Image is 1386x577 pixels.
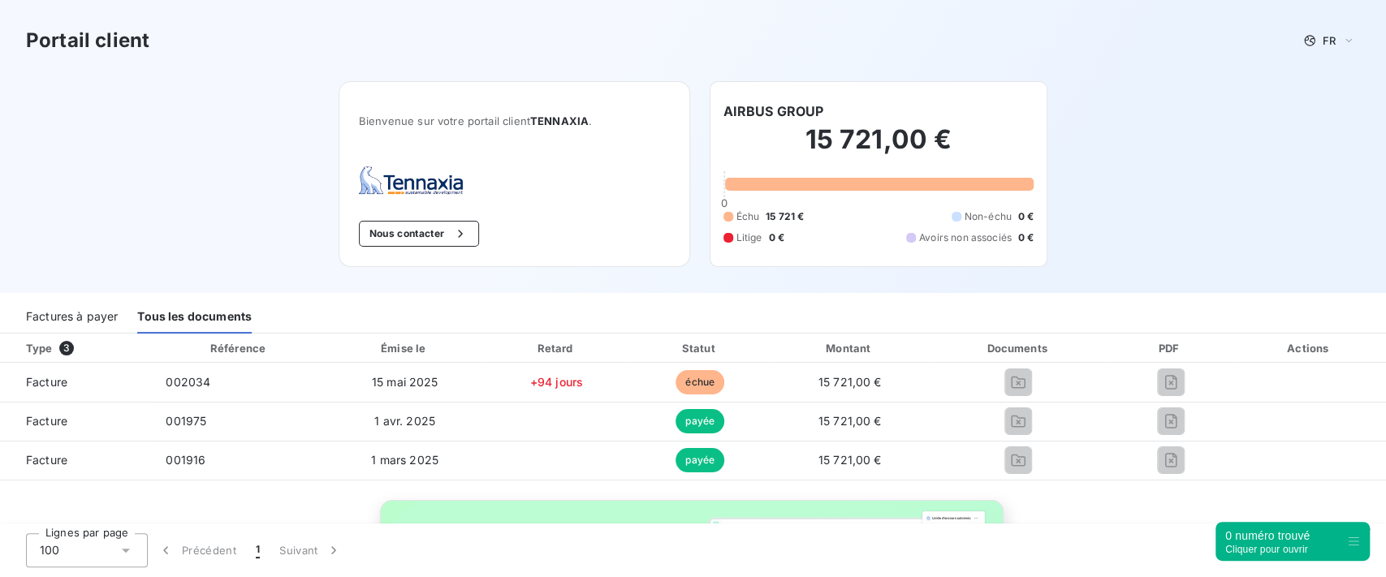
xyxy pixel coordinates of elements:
[371,453,438,467] span: 1 mars 2025
[270,533,352,567] button: Suivant
[359,114,670,127] span: Bienvenue sur votre portail client .
[774,340,925,356] div: Montant
[676,370,724,394] span: échue
[166,375,210,389] span: 002034
[676,448,724,472] span: payée
[210,342,266,355] div: Référence
[919,230,1012,245] span: Avoirs non associés
[372,375,438,389] span: 15 mai 2025
[1018,209,1034,224] span: 0 €
[932,340,1105,356] div: Documents
[487,340,626,356] div: Retard
[818,414,882,428] span: 15 721,00 €
[676,409,724,433] span: payée
[723,101,824,121] h6: AIRBUS GROUP
[720,196,727,209] span: 0
[329,340,481,356] div: Émise le
[633,340,768,356] div: Statut
[1018,230,1034,245] span: 0 €
[818,375,882,389] span: 15 721,00 €
[736,209,760,224] span: Échu
[256,542,260,558] span: 1
[374,414,435,428] span: 1 avr. 2025
[736,230,762,245] span: Litige
[166,414,206,428] span: 001975
[359,166,463,195] img: Company logo
[246,533,270,567] button: 1
[26,299,118,334] div: Factures à payer
[766,209,804,224] span: 15 721 €
[166,453,205,467] span: 001916
[13,452,140,468] span: Facture
[16,340,149,356] div: Type
[137,299,252,334] div: Tous les documents
[1236,340,1383,356] div: Actions
[59,341,74,355] span: 3
[26,26,149,55] h3: Portail client
[530,114,589,127] span: TENNAXIA
[1323,34,1336,47] span: FR
[40,542,59,558] span: 100
[530,375,583,389] span: +94 jours
[965,209,1012,224] span: Non-échu
[818,453,882,467] span: 15 721,00 €
[723,123,1034,172] h2: 15 721,00 €
[13,374,140,390] span: Facture
[768,230,784,245] span: 0 €
[1112,340,1229,356] div: PDF
[13,413,140,429] span: Facture
[148,533,246,567] button: Précédent
[359,221,479,247] button: Nous contacter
